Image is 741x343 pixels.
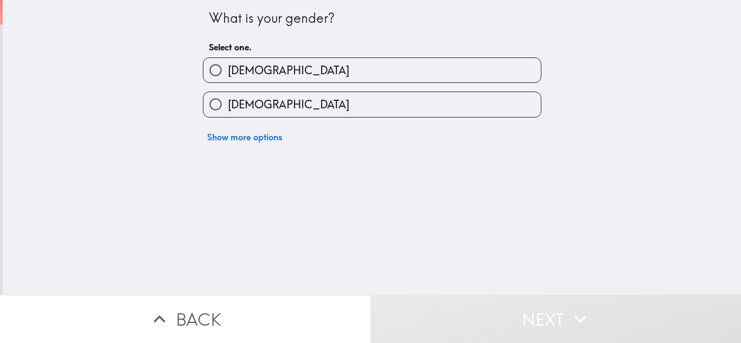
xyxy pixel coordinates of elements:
[203,126,286,148] button: Show more options
[203,92,541,117] button: [DEMOGRAPHIC_DATA]
[370,295,741,343] button: Next
[209,9,535,28] div: What is your gender?
[203,58,541,82] button: [DEMOGRAPHIC_DATA]
[228,63,349,78] span: [DEMOGRAPHIC_DATA]
[228,97,349,112] span: [DEMOGRAPHIC_DATA]
[209,41,535,53] h6: Select one.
